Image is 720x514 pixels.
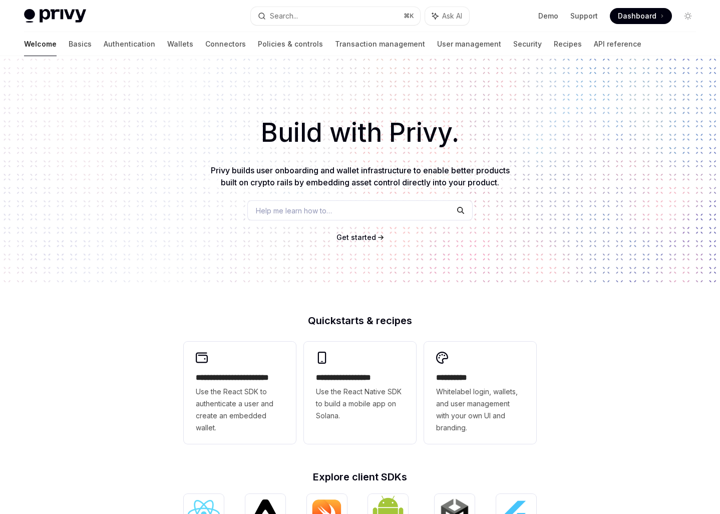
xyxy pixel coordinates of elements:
[404,12,414,20] span: ⌘ K
[570,11,598,21] a: Support
[104,32,155,56] a: Authentication
[167,32,193,56] a: Wallets
[437,32,501,56] a: User management
[69,32,92,56] a: Basics
[336,232,376,242] a: Get started
[618,11,656,21] span: Dashboard
[610,8,672,24] a: Dashboard
[335,32,425,56] a: Transaction management
[211,165,510,187] span: Privy builds user onboarding and wallet infrastructure to enable better products built on crypto ...
[270,10,298,22] div: Search...
[24,32,57,56] a: Welcome
[336,233,376,241] span: Get started
[436,386,524,434] span: Whitelabel login, wallets, and user management with your own UI and branding.
[205,32,246,56] a: Connectors
[184,316,536,326] h2: Quickstarts & recipes
[251,7,421,25] button: Search...⌘K
[442,11,462,21] span: Ask AI
[538,11,558,21] a: Demo
[554,32,582,56] a: Recipes
[680,8,696,24] button: Toggle dark mode
[24,9,86,23] img: light logo
[16,113,704,152] h1: Build with Privy.
[594,32,641,56] a: API reference
[256,205,332,216] span: Help me learn how to…
[258,32,323,56] a: Policies & controls
[304,342,416,444] a: **** **** **** ***Use the React Native SDK to build a mobile app on Solana.
[425,7,469,25] button: Ask AI
[196,386,284,434] span: Use the React SDK to authenticate a user and create an embedded wallet.
[316,386,404,422] span: Use the React Native SDK to build a mobile app on Solana.
[184,472,536,482] h2: Explore client SDKs
[424,342,536,444] a: **** *****Whitelabel login, wallets, and user management with your own UI and branding.
[513,32,542,56] a: Security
